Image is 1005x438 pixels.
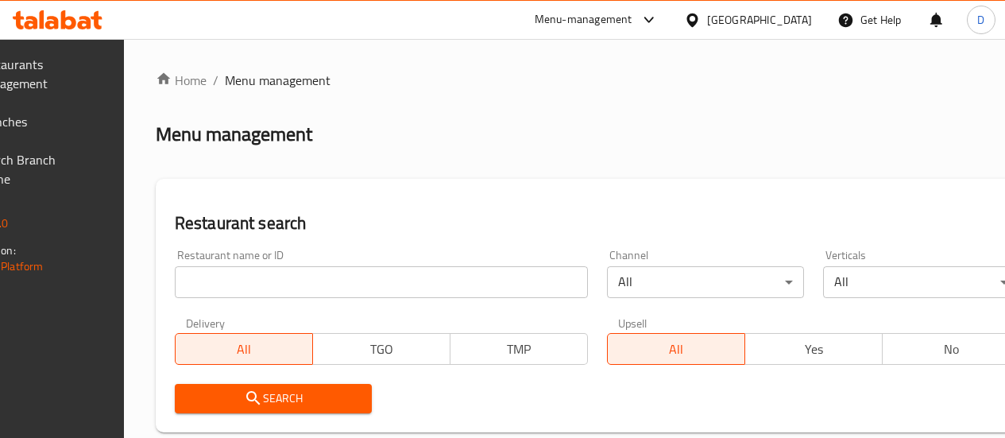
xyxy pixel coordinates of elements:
[156,71,207,90] a: Home
[614,338,739,361] span: All
[213,71,218,90] li: /
[607,266,804,298] div: All
[457,338,582,361] span: TMP
[535,10,632,29] div: Menu-management
[707,11,812,29] div: [GEOGRAPHIC_DATA]
[175,384,372,413] button: Search
[618,317,647,328] label: Upsell
[744,333,883,365] button: Yes
[175,266,588,298] input: Search for restaurant name or ID..
[187,389,359,409] span: Search
[977,11,984,29] span: D
[450,333,588,365] button: TMP
[225,71,330,90] span: Menu management
[319,338,444,361] span: TGO
[175,333,313,365] button: All
[607,333,745,365] button: All
[156,122,312,147] h2: Menu management
[752,338,876,361] span: Yes
[312,333,450,365] button: TGO
[186,317,226,328] label: Delivery
[182,338,307,361] span: All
